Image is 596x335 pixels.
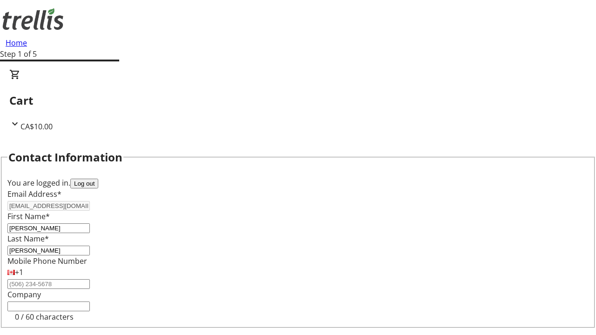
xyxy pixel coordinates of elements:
label: First Name* [7,211,50,221]
span: CA$10.00 [20,121,53,132]
tr-character-limit: 0 / 60 characters [15,312,74,322]
label: Mobile Phone Number [7,256,87,266]
div: You are logged in. [7,177,589,188]
h2: Cart [9,92,587,109]
label: Last Name* [7,234,49,244]
input: (506) 234-5678 [7,279,90,289]
label: Company [7,289,41,300]
div: CartCA$10.00 [9,69,587,132]
h2: Contact Information [8,149,122,166]
label: Email Address* [7,189,61,199]
button: Log out [70,179,98,188]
